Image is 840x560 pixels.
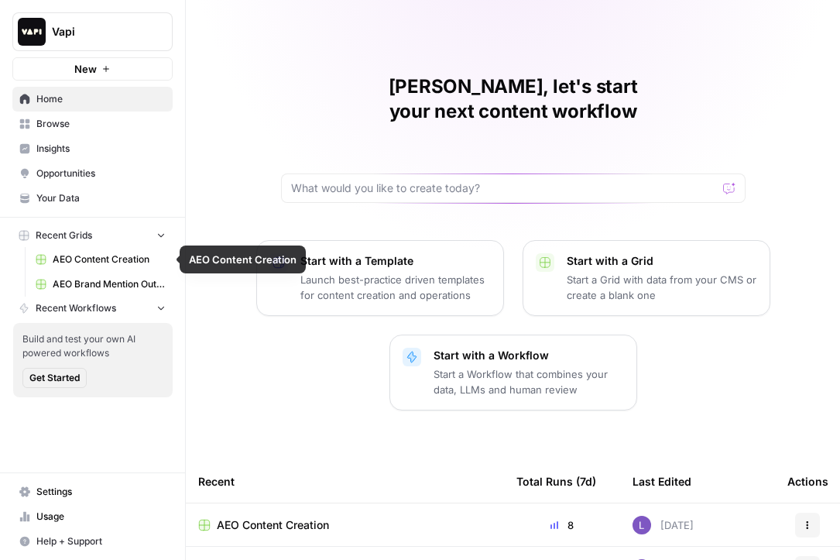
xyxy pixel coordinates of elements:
div: Actions [787,460,828,503]
p: Launch best-practice driven templates for content creation and operations [300,272,491,303]
span: Settings [36,485,166,499]
a: Insights [12,136,173,161]
button: Recent Workflows [12,297,173,320]
button: Start with a GridStart a Grid with data from your CMS or create a blank one [523,240,770,316]
span: Insights [36,142,166,156]
p: Start with a Workflow [434,348,624,363]
span: Usage [36,510,166,524]
div: 8 [516,517,608,533]
p: Start with a Template [300,253,491,269]
span: AEO Content Creation [53,253,166,266]
button: Get Started [22,368,87,388]
div: [DATE] [633,516,694,534]
p: Start with a Grid [567,253,757,269]
span: New [74,61,97,77]
a: Your Data [12,186,173,211]
span: Your Data [36,191,166,205]
a: AEO Content Creation [198,517,492,533]
img: rn7sh892ioif0lo51687sih9ndqw [633,516,651,534]
span: Recent Workflows [36,301,116,315]
button: Recent Grids [12,224,173,247]
a: Usage [12,504,173,529]
span: Build and test your own AI powered workflows [22,332,163,360]
a: AEO Content Creation [29,247,173,272]
div: Recent [198,460,492,503]
span: Home [36,92,166,106]
button: Help + Support [12,529,173,554]
button: New [12,57,173,81]
img: Vapi Logo [18,18,46,46]
a: Settings [12,479,173,504]
span: Opportunities [36,167,166,180]
a: AEO Brand Mention Outreach [29,272,173,297]
span: AEO Content Creation [217,517,329,533]
a: Opportunities [12,161,173,186]
span: AEO Brand Mention Outreach [53,277,166,291]
p: Start a Workflow that combines your data, LLMs and human review [434,366,624,397]
h1: [PERSON_NAME], let's start your next content workflow [281,74,746,124]
span: Vapi [52,24,146,40]
button: Start with a TemplateLaunch best-practice driven templates for content creation and operations [256,240,504,316]
button: Workspace: Vapi [12,12,173,51]
button: Start with a WorkflowStart a Workflow that combines your data, LLMs and human review [389,335,637,411]
span: Browse [36,117,166,131]
a: Home [12,87,173,112]
div: Total Runs (7d) [516,460,596,503]
p: Start a Grid with data from your CMS or create a blank one [567,272,757,303]
a: Browse [12,112,173,136]
span: Get Started [29,371,80,385]
span: Help + Support [36,534,166,548]
div: Last Edited [633,460,691,503]
span: Recent Grids [36,228,92,242]
input: What would you like to create today? [291,180,717,196]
